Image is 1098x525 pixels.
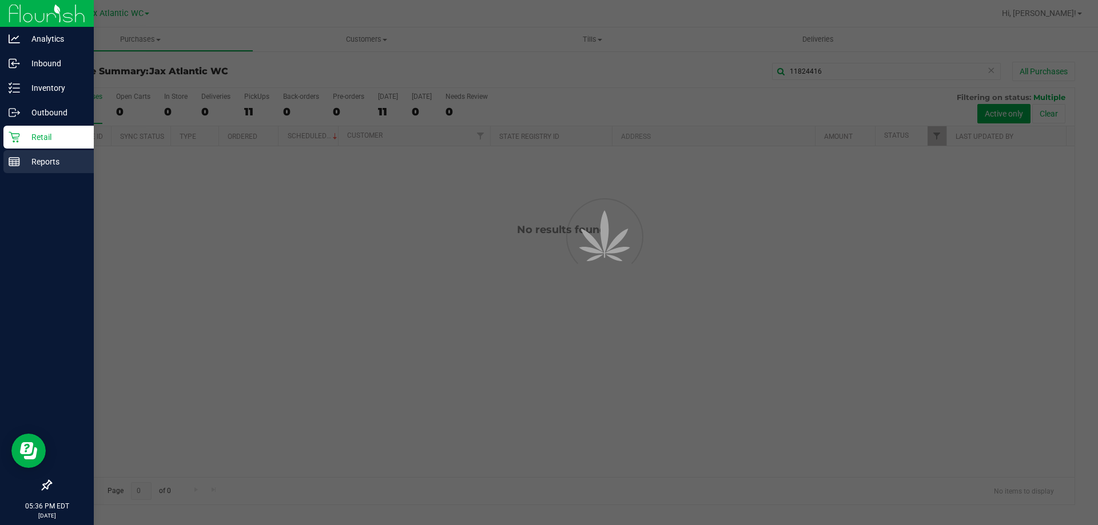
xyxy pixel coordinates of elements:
[20,81,89,95] p: Inventory
[20,130,89,144] p: Retail
[9,58,20,69] inline-svg: Inbound
[5,511,89,520] p: [DATE]
[5,501,89,511] p: 05:36 PM EDT
[20,155,89,169] p: Reports
[20,57,89,70] p: Inbound
[20,106,89,119] p: Outbound
[9,107,20,118] inline-svg: Outbound
[20,32,89,46] p: Analytics
[9,82,20,94] inline-svg: Inventory
[9,33,20,45] inline-svg: Analytics
[9,131,20,143] inline-svg: Retail
[9,156,20,167] inline-svg: Reports
[11,434,46,468] iframe: Resource center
